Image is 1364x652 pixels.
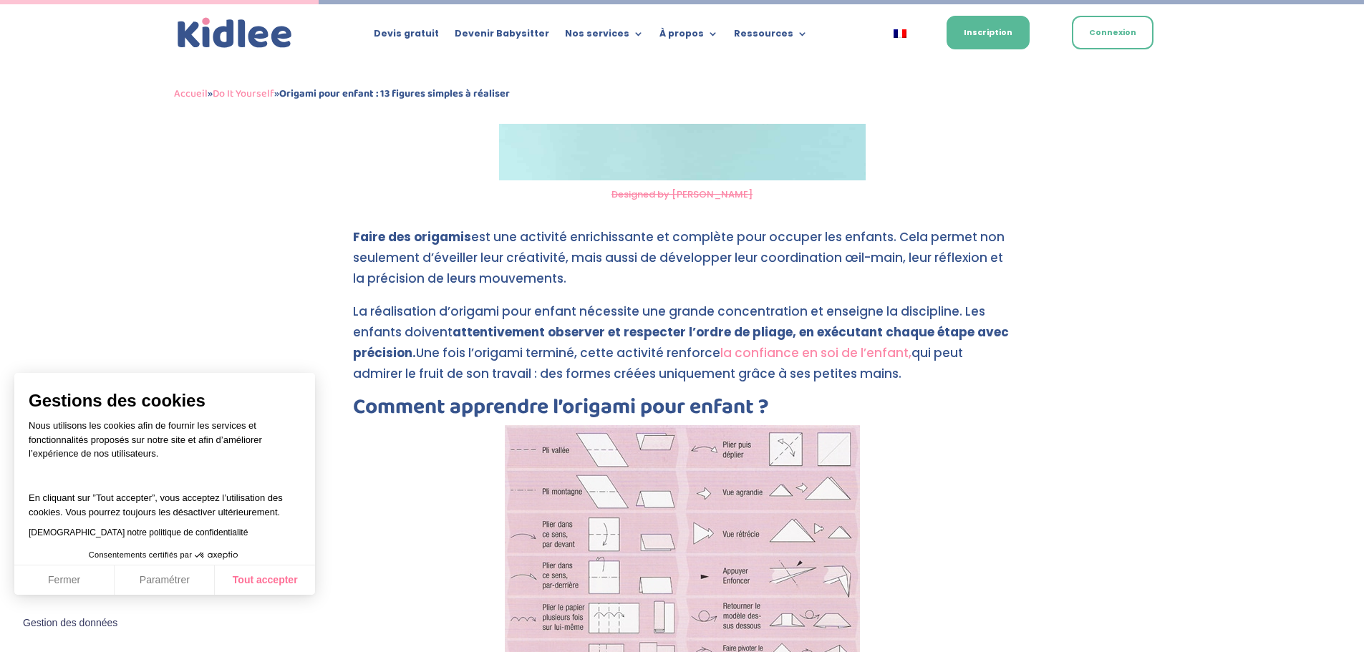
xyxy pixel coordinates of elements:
[29,527,248,537] a: [DEMOGRAPHIC_DATA] notre politique de confidentialité
[215,565,315,595] button: Tout accepter
[353,301,1012,396] p: La réalisation d’origami pour enfant nécessite une grande concentration et enseigne la discipline...
[353,228,471,245] strong: Faire des origamis
[734,29,808,44] a: Ressources
[894,29,906,38] img: Français
[611,188,753,201] a: Designed by [PERSON_NAME]
[174,85,208,102] a: Accueil
[89,551,192,559] span: Consentements certifiés par
[213,85,274,102] a: Do It Yourself
[947,16,1030,49] a: Inscription
[174,14,296,52] img: logo_kidlee_bleu
[174,85,510,102] span: » »
[29,419,301,470] p: Nous utilisons les cookies afin de fournir les services et fonctionnalités proposés sur notre sit...
[720,344,911,361] a: la confiance en soi de l’enfant,
[455,29,549,44] a: Devenir Babysitter
[279,85,510,102] strong: Origami pour enfant : 13 figures simples à réaliser
[374,29,439,44] a: Devis gratuit
[14,608,126,638] button: Fermer le widget sans consentement
[23,617,117,630] span: Gestion des données
[353,227,1012,301] p: est une activité enrichissante et complète pour occuper les enfants. Cela permet non seulement d’...
[29,477,301,520] p: En cliquant sur ”Tout accepter”, vous acceptez l’utilisation des cookies. Vous pourrez toujours l...
[353,323,1009,361] strong: attentivement observer et respecter l’ordre de pliage, en exécutant chaque étape avec précision.
[195,534,238,577] svg: Axeptio
[1072,16,1153,49] a: Connexion
[659,29,718,44] a: À propos
[353,396,1012,425] h2: Comment apprendre l’origami pour enfant ?
[174,14,296,52] a: Kidlee Logo
[14,565,115,595] button: Fermer
[115,565,215,595] button: Paramétrer
[29,390,301,412] span: Gestions des cookies
[565,29,644,44] a: Nos services
[82,546,248,565] button: Consentements certifiés par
